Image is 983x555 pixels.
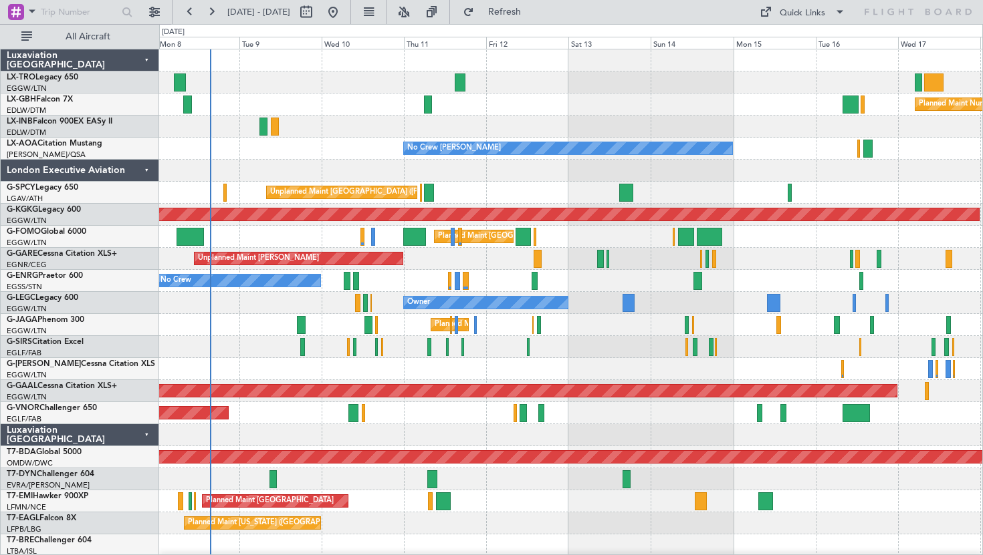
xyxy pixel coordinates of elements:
a: EGGW/LTN [7,238,47,248]
div: Sun 14 [651,37,733,49]
span: G-FOMO [7,228,41,236]
div: Mon 8 [157,37,239,49]
span: T7-DYN [7,470,37,478]
div: Planned Maint [US_STATE] ([GEOGRAPHIC_DATA]) [188,513,360,533]
a: T7-BDAGlobal 5000 [7,448,82,456]
button: All Aircraft [15,26,145,47]
a: LX-INBFalcon 900EX EASy II [7,118,112,126]
a: EGLF/FAB [7,414,41,424]
span: G-VNOR [7,404,39,412]
span: LX-INB [7,118,33,126]
div: Tue 9 [239,37,322,49]
div: Owner [407,293,430,313]
div: Fri 12 [486,37,568,49]
span: G-GARE [7,250,37,258]
a: EGGW/LTN [7,83,47,94]
a: EVRA/[PERSON_NAME] [7,480,90,490]
a: LX-AOACitation Mustang [7,140,102,148]
div: Wed 17 [898,37,980,49]
span: G-SPCY [7,184,35,192]
a: EDLW/DTM [7,128,46,138]
a: G-SIRSCitation Excel [7,338,84,346]
span: Refresh [477,7,533,17]
span: LX-GBH [7,96,36,104]
span: G-ENRG [7,272,38,280]
a: T7-BREChallenger 604 [7,536,92,544]
span: T7-EAGL [7,514,39,522]
a: LGAV/ATH [7,194,43,204]
span: LX-TRO [7,73,35,81]
a: EGGW/LTN [7,392,47,402]
span: G-SIRS [7,338,32,346]
a: EGGW/LTN [7,370,47,380]
div: Mon 15 [734,37,816,49]
a: T7-EAGLFalcon 8X [7,514,76,522]
span: T7-BDA [7,448,36,456]
span: LX-AOA [7,140,37,148]
div: No Crew [160,270,191,291]
div: Planned Maint [GEOGRAPHIC_DATA] [206,491,334,511]
a: G-[PERSON_NAME]Cessna Citation XLS [7,360,155,368]
span: T7-EMI [7,492,33,500]
a: G-FOMOGlobal 6000 [7,228,86,236]
a: OMDW/DWC [7,458,53,468]
span: G-KGKG [7,206,38,214]
span: G-[PERSON_NAME] [7,360,81,368]
a: EDLW/DTM [7,106,46,116]
span: G-GAAL [7,382,37,390]
a: G-GAALCessna Citation XLS+ [7,382,117,390]
button: Quick Links [753,1,852,23]
a: G-VNORChallenger 650 [7,404,97,412]
div: Quick Links [780,7,825,20]
span: T7-BRE [7,536,34,544]
a: EGNR/CEG [7,260,47,270]
a: [PERSON_NAME]/QSA [7,150,86,160]
span: G-LEGC [7,294,35,302]
div: Tue 16 [816,37,898,49]
a: LFPB/LBG [7,524,41,534]
a: EGGW/LTN [7,304,47,314]
div: Unplanned Maint [GEOGRAPHIC_DATA] ([PERSON_NAME] Intl) [270,182,487,202]
span: G-JAGA [7,316,37,324]
a: T7-EMIHawker 900XP [7,492,88,500]
input: Trip Number [41,2,118,22]
a: T7-DYNChallenger 604 [7,470,94,478]
a: LX-GBHFalcon 7X [7,96,73,104]
div: Thu 11 [404,37,486,49]
span: All Aircraft [35,32,141,41]
div: Sat 13 [568,37,651,49]
button: Refresh [457,1,537,23]
a: G-KGKGLegacy 600 [7,206,81,214]
a: G-ENRGPraetor 600 [7,272,83,280]
div: Planned Maint [GEOGRAPHIC_DATA] ([GEOGRAPHIC_DATA]) [435,315,645,335]
div: No Crew [PERSON_NAME] [407,138,501,158]
a: G-JAGAPhenom 300 [7,316,84,324]
a: EGGW/LTN [7,216,47,226]
div: Unplanned Maint [PERSON_NAME] [198,248,319,268]
a: G-SPCYLegacy 650 [7,184,78,192]
a: EGSS/STN [7,282,42,292]
div: Planned Maint [GEOGRAPHIC_DATA] ([GEOGRAPHIC_DATA]) [438,226,649,246]
a: G-LEGCLegacy 600 [7,294,78,302]
a: G-GARECessna Citation XLS+ [7,250,117,258]
a: LX-TROLegacy 650 [7,73,78,81]
a: EGLF/FAB [7,348,41,358]
div: Wed 10 [322,37,404,49]
span: [DATE] - [DATE] [227,6,290,18]
a: LFMN/NCE [7,502,46,512]
a: EGGW/LTN [7,326,47,336]
div: [DATE] [162,27,185,38]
